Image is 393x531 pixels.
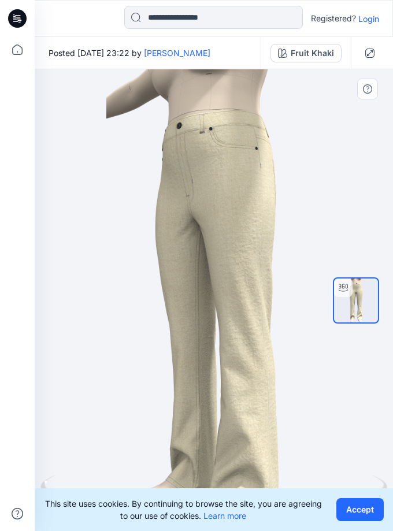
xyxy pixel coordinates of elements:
[49,47,210,59] span: Posted [DATE] 23:22 by
[144,48,210,58] a: [PERSON_NAME]
[358,13,379,25] p: Login
[203,511,246,521] a: Learn more
[270,44,342,62] button: Fruit Khaki
[291,47,334,60] div: Fruit Khaki
[334,279,378,322] img: turntable-16-09-2025-20:24:12
[336,498,384,521] button: Accept
[44,497,322,522] p: This site uses cookies. By continuing to browse the site, you are agreeing to our use of cookies.
[311,12,356,25] p: Registered?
